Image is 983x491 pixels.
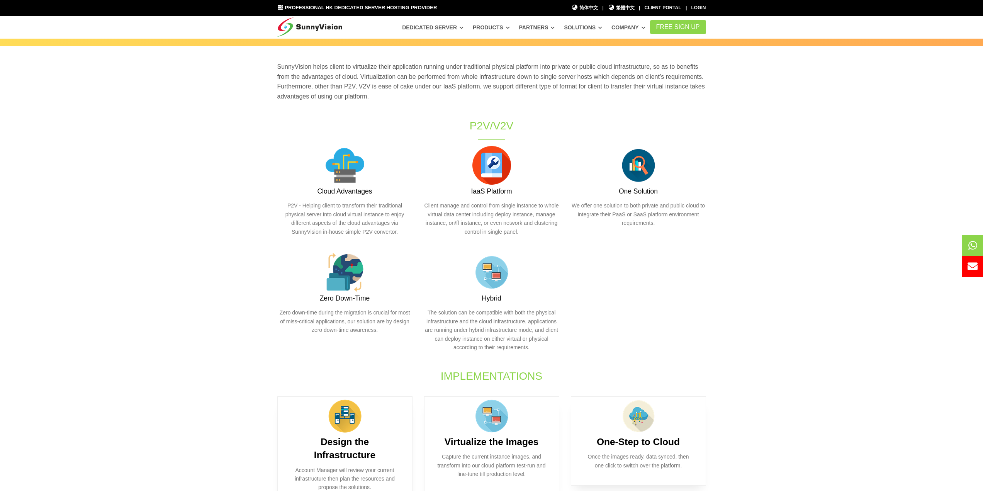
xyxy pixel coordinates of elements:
[277,294,413,303] h3: Zero Down-Time
[472,397,511,435] img: flat-lan.png
[326,397,364,435] img: flat-server.png
[326,253,364,292] img: 004-global.png
[583,452,694,470] p: Once the images ready, data synced, then one click to switch over the platform.
[424,294,559,303] h3: Hybrid
[645,5,681,10] a: Client Portal
[445,437,538,447] b: Virtualize the Images
[650,20,706,34] a: FREE Sign Up
[363,369,620,384] h1: Implementations
[611,20,645,34] a: Company
[277,201,413,236] p: P2V - Helping client to transform their traditional physical server into cloud virtual instance t...
[472,253,511,292] img: flat-lan.png
[564,20,602,34] a: Solutions
[597,437,680,447] b: One-Step to Cloud
[424,201,559,236] p: Client manage and control from single instance to whole virtual data center including deploy inst...
[277,187,413,196] h3: Cloud Advantages
[608,4,635,12] a: 繁體中文
[639,4,640,12] li: |
[436,452,547,478] p: Capture the current instance images, and transform into our cloud platform test-run and fine-tune...
[363,118,620,133] h1: P2V/V2V
[602,4,603,12] li: |
[691,5,706,10] a: Login
[686,4,687,12] li: |
[571,201,706,227] p: We offer one solution to both private and public cloud to integrate their PaaS or SaaS platform e...
[424,187,559,196] h3: IaaS Platform
[285,5,437,10] span: Professional HK Dedicated Server Hosting Provider
[619,397,658,435] img: flat-cloud-transfer.png
[326,146,364,185] img: 002-server.png
[277,308,413,334] p: Zero down-time during the migration is crucial for most of miss-critical applications, our soluti...
[571,187,706,196] h3: One Solution
[314,437,375,460] b: Design the Infrastructure
[424,308,559,352] p: The solution can be compatible with both the physical infrastructure and the cloud infrastructure...
[519,20,555,34] a: Partners
[402,20,463,34] a: Dedicated Server
[277,62,706,101] p: SunnyVision helps client to virtualize their application running under traditional physical platf...
[473,20,510,34] a: Products
[619,146,658,185] img: flat-serach-data.png
[572,4,598,12] a: 简体中文
[472,146,511,185] img: 008-instructions.png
